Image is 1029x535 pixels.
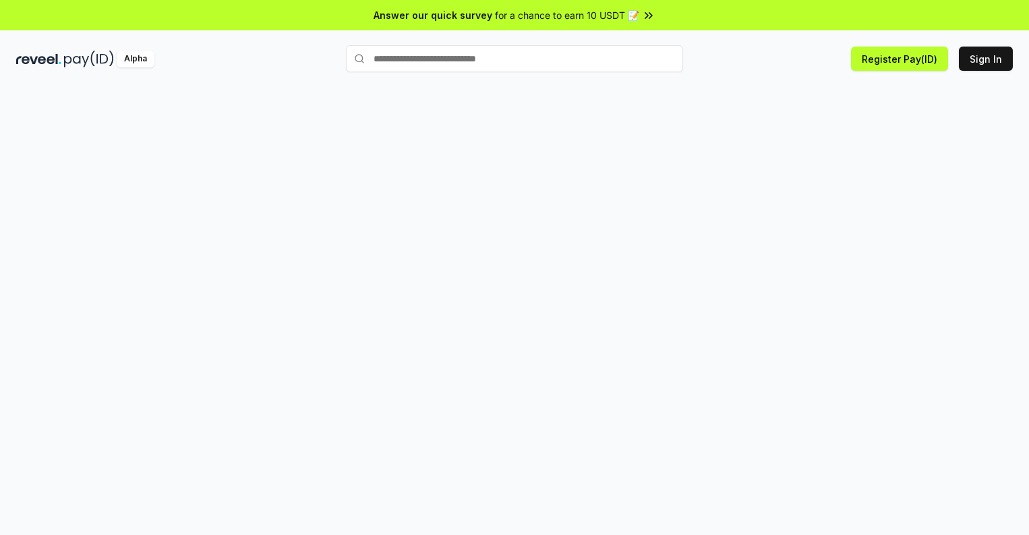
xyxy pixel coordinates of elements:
[959,47,1013,71] button: Sign In
[495,8,639,22] span: for a chance to earn 10 USDT 📝
[16,51,61,67] img: reveel_dark
[64,51,114,67] img: pay_id
[851,47,948,71] button: Register Pay(ID)
[374,8,492,22] span: Answer our quick survey
[117,51,154,67] div: Alpha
